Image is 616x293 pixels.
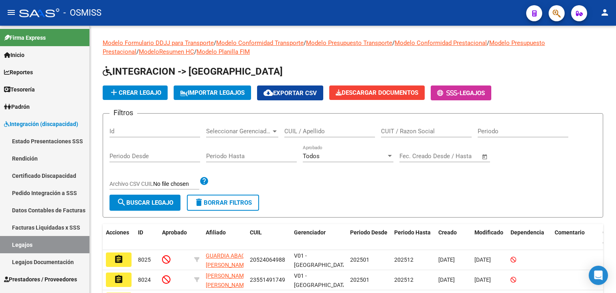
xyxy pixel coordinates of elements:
span: Padrón [4,102,30,111]
span: 20524064988 [250,256,285,263]
span: Seleccionar Gerenciador [206,128,271,135]
span: Crear Legajo [109,89,161,96]
button: Descargar Documentos [329,85,425,100]
div: Open Intercom Messenger [589,266,608,285]
span: Descargar Documentos [336,89,418,96]
a: Modelo Planilla FIM [197,48,250,55]
datatable-header-cell: Afiliado [203,224,247,250]
datatable-header-cell: Acciones [103,224,135,250]
span: Dependencia [511,229,544,236]
mat-icon: search [117,197,126,207]
datatable-header-cell: Periodo Desde [347,224,391,250]
button: Crear Legajo [103,85,168,100]
span: V01 - [GEOGRAPHIC_DATA] [294,273,348,288]
span: Creado [438,229,457,236]
datatable-header-cell: Periodo Hasta [391,224,435,250]
span: Afiliado [206,229,226,236]
button: Open calendar [480,152,490,161]
span: Periodo Hasta [394,229,431,236]
span: Borrar Filtros [194,199,252,206]
span: Periodo Desde [350,229,387,236]
span: Aprobado [162,229,187,236]
span: 202501 [350,256,369,263]
a: Modelo Conformidad Transporte [216,39,304,47]
span: 202512 [394,277,413,283]
span: CUIL [250,229,262,236]
span: [DATE] [474,277,491,283]
input: Fecha fin [439,153,478,160]
mat-icon: cloud_download [263,88,273,98]
input: Archivo CSV CUIL [153,181,199,188]
mat-icon: assignment [114,254,124,264]
span: Gerenciador [294,229,326,236]
span: GUARDIA ABACA [PERSON_NAME] [206,252,249,268]
span: Buscar Legajo [117,199,173,206]
span: 8024 [138,277,151,283]
span: Todos [303,153,320,160]
button: -Legajos [431,85,491,100]
mat-icon: add [109,87,119,97]
datatable-header-cell: Modificado [471,224,507,250]
datatable-header-cell: ID [135,224,159,250]
span: Inicio [4,51,24,59]
mat-icon: assignment [114,275,124,284]
a: Modelo Conformidad Prestacional [395,39,487,47]
datatable-header-cell: CUIL [247,224,291,250]
mat-icon: person [600,8,610,17]
span: [DATE] [438,256,455,263]
span: Prestadores / Proveedores [4,275,77,284]
span: IMPORTAR LEGAJOS [180,89,245,96]
span: Exportar CSV [263,90,317,97]
input: Fecha inicio [399,153,432,160]
span: - [437,90,460,97]
a: ModeloResumen HC [139,48,194,55]
mat-icon: delete [194,197,204,207]
mat-icon: menu [6,8,16,17]
span: Comentario [555,229,585,236]
datatable-header-cell: Aprobado [159,224,191,250]
span: 8025 [138,256,151,263]
span: 23551491749 [250,277,285,283]
datatable-header-cell: Dependencia [507,224,551,250]
span: V01 - [GEOGRAPHIC_DATA] [294,252,348,268]
span: Modificado [474,229,503,236]
datatable-header-cell: Creado [435,224,471,250]
button: Buscar Legajo [109,195,180,211]
h3: Filtros [109,107,137,118]
span: Integración (discapacidad) [4,120,78,128]
span: Tesorería [4,85,35,94]
datatable-header-cell: Gerenciador [291,224,347,250]
span: - OSMISS [63,4,101,22]
span: Reportes [4,68,33,77]
datatable-header-cell: Comentario [551,224,600,250]
span: [PERSON_NAME] [PERSON_NAME] [206,273,249,288]
button: Exportar CSV [257,85,323,100]
span: [DATE] [438,277,455,283]
button: IMPORTAR LEGAJOS [174,85,251,100]
span: [DATE] [474,256,491,263]
span: Acciones [106,229,129,236]
span: INTEGRACION -> [GEOGRAPHIC_DATA] [103,66,283,77]
span: Legajos [460,90,485,97]
a: Modelo Presupuesto Transporte [306,39,392,47]
span: ID [138,229,143,236]
span: Firma Express [4,33,46,42]
button: Borrar Filtros [187,195,259,211]
a: Modelo Formulario DDJJ para Transporte [103,39,214,47]
span: Archivo CSV CUIL [109,181,153,187]
span: 202512 [394,256,413,263]
mat-icon: help [199,176,209,186]
span: 202501 [350,277,369,283]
